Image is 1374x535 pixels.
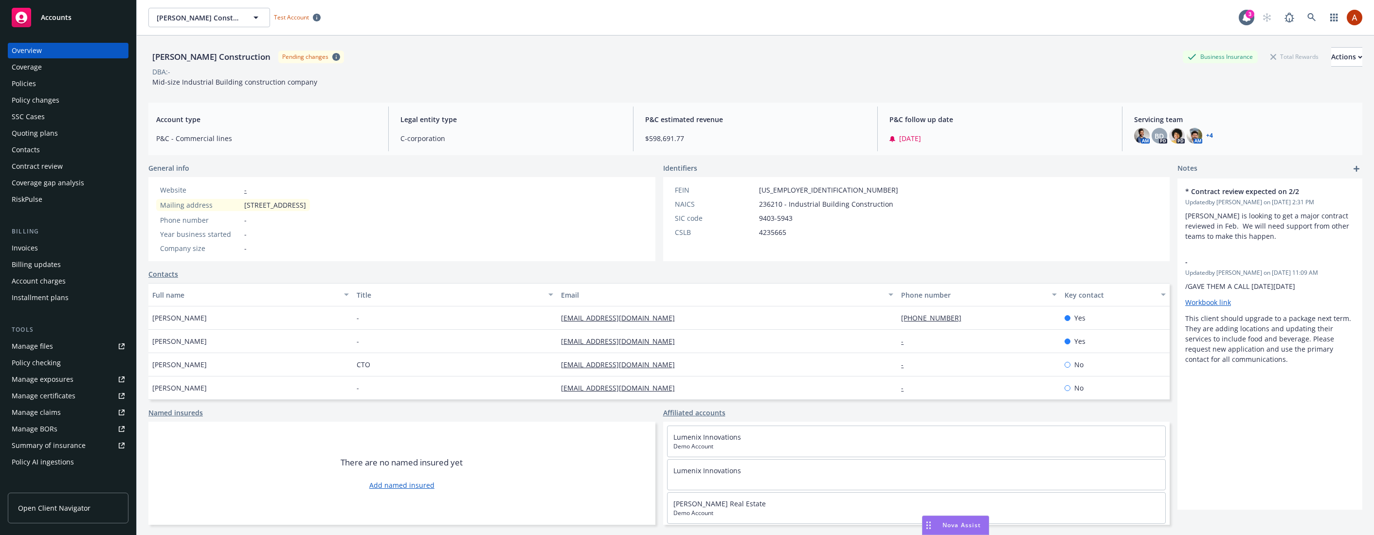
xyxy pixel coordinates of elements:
a: Coverage gap analysis [8,175,128,191]
span: - [1185,257,1329,267]
span: - [244,243,247,253]
a: Affiliated accounts [663,408,725,418]
a: Coverage [8,59,128,75]
div: Actions [1331,48,1362,66]
a: Invoices [8,240,128,256]
span: Test Account [274,13,309,21]
p: This client should upgrade to a package next term. They are adding locations and updating their s... [1185,313,1355,364]
p: /GAVE THEM A CALL [DATE][DATE] [1185,281,1355,291]
span: Updated by [PERSON_NAME] on [DATE] 11:09 AM [1185,268,1355,277]
a: Search [1302,8,1321,27]
span: General info [148,163,189,173]
span: 236210 - Industrial Building Construction [759,199,893,209]
a: - [244,185,247,195]
span: Legal entity type [400,114,621,125]
a: Account charges [8,273,128,289]
div: Installment plans [12,290,69,305]
div: NAICS [675,199,755,209]
a: [EMAIL_ADDRESS][DOMAIN_NAME] [561,360,683,369]
div: DBA: - [152,67,170,77]
span: [STREET_ADDRESS] [244,200,306,210]
a: [PHONE_NUMBER] [901,313,969,322]
button: Phone number [897,283,1061,306]
a: Manage certificates [8,388,128,404]
span: Test Account [270,12,325,22]
span: No [1074,383,1084,393]
a: Installment plans [8,290,128,305]
span: Yes [1074,336,1085,346]
a: Add named insured [369,480,434,490]
div: RiskPulse [12,192,42,207]
img: photo [1347,10,1362,25]
span: P&C estimated revenue [645,114,866,125]
button: Full name [148,283,353,306]
span: Pending changes [278,51,344,63]
span: No [1074,359,1084,370]
div: Drag to move [922,516,935,535]
button: [PERSON_NAME] Construction [148,8,270,27]
a: Quoting plans [8,125,128,141]
a: Start snowing [1257,8,1277,27]
div: Policy changes [12,92,59,108]
div: Pending changes [282,53,328,61]
a: Policies [8,76,128,91]
a: Contacts [148,269,178,279]
span: Identifiers [663,163,697,173]
a: Overview [8,43,128,58]
a: Policy AI ingestions [8,454,128,470]
div: Invoices [12,240,38,256]
div: Year business started [160,229,240,239]
span: P&C follow up date [889,114,1110,125]
span: [PERSON_NAME] [152,336,207,346]
a: Manage files [8,339,128,354]
a: Lumenix Innovations [673,432,741,442]
div: Policy checking [12,355,61,371]
div: Contacts [12,142,40,158]
div: Phone number [160,215,240,225]
span: - [357,336,359,346]
div: Full name [152,290,338,300]
a: Switch app [1324,8,1344,27]
div: Website [160,185,240,195]
div: 3 [1246,10,1254,18]
span: [PERSON_NAME] [152,313,207,323]
span: 9403-5943 [759,213,793,223]
a: - [901,383,911,392]
div: Title [357,290,542,300]
span: Open Client Navigator [18,503,90,513]
button: Title [353,283,557,306]
div: Overview [12,43,42,58]
a: Report a Bug [1280,8,1299,27]
span: [PERSON_NAME] [152,383,207,393]
div: Account charges [12,273,66,289]
div: Quoting plans [12,125,58,141]
div: SIC code [675,213,755,223]
span: [PERSON_NAME] [152,359,207,370]
div: -Updatedby [PERSON_NAME] on [DATE] 11:09 AM/GAVE THEM A CALL [DATE][DATE]Workbook linkThis client... [1177,249,1362,372]
a: Policy checking [8,355,128,371]
div: Email [561,290,883,300]
div: Billing [8,227,128,236]
div: Coverage gap analysis [12,175,84,191]
div: Manage claims [12,405,61,420]
div: SSC Cases [12,109,45,125]
span: [US_EMPLOYER_IDENTIFICATION_NUMBER] [759,185,898,195]
a: Summary of insurance [8,438,128,453]
span: - [357,383,359,393]
a: [EMAIL_ADDRESS][DOMAIN_NAME] [561,337,683,346]
span: Yes [1074,313,1085,323]
span: [PERSON_NAME] Construction [157,13,241,23]
div: Key contact [1065,290,1155,300]
div: Coverage [12,59,42,75]
div: Mailing address [160,200,240,210]
a: Manage claims [8,405,128,420]
div: Manage certificates [12,388,75,404]
span: BD [1155,131,1164,141]
button: Nova Assist [922,516,989,535]
div: [PERSON_NAME] Construction [148,51,274,63]
a: add [1351,163,1362,175]
span: P&C - Commercial lines [156,133,377,143]
span: CTO [357,359,370,370]
a: Workbook link [1185,298,1231,307]
a: Contract review [8,159,128,174]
